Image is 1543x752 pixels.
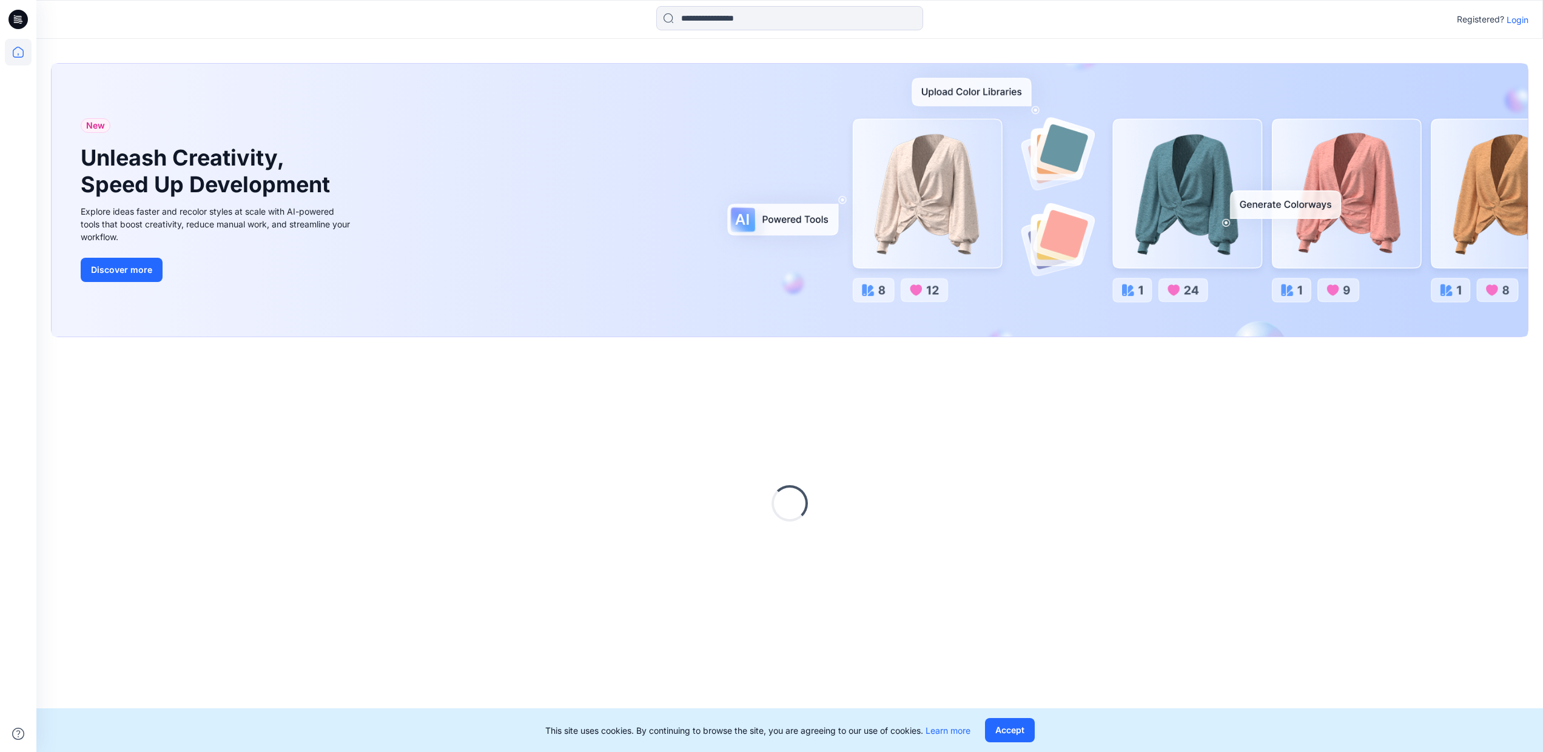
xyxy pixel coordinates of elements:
[1457,12,1504,27] p: Registered?
[81,258,163,282] button: Discover more
[985,718,1035,742] button: Accept
[86,118,105,133] span: New
[545,724,970,737] p: This site uses cookies. By continuing to browse the site, you are agreeing to our use of cookies.
[81,205,354,243] div: Explore ideas faster and recolor styles at scale with AI-powered tools that boost creativity, red...
[1507,13,1528,26] p: Login
[81,145,335,197] h1: Unleash Creativity, Speed Up Development
[81,258,354,282] a: Discover more
[926,725,970,736] a: Learn more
